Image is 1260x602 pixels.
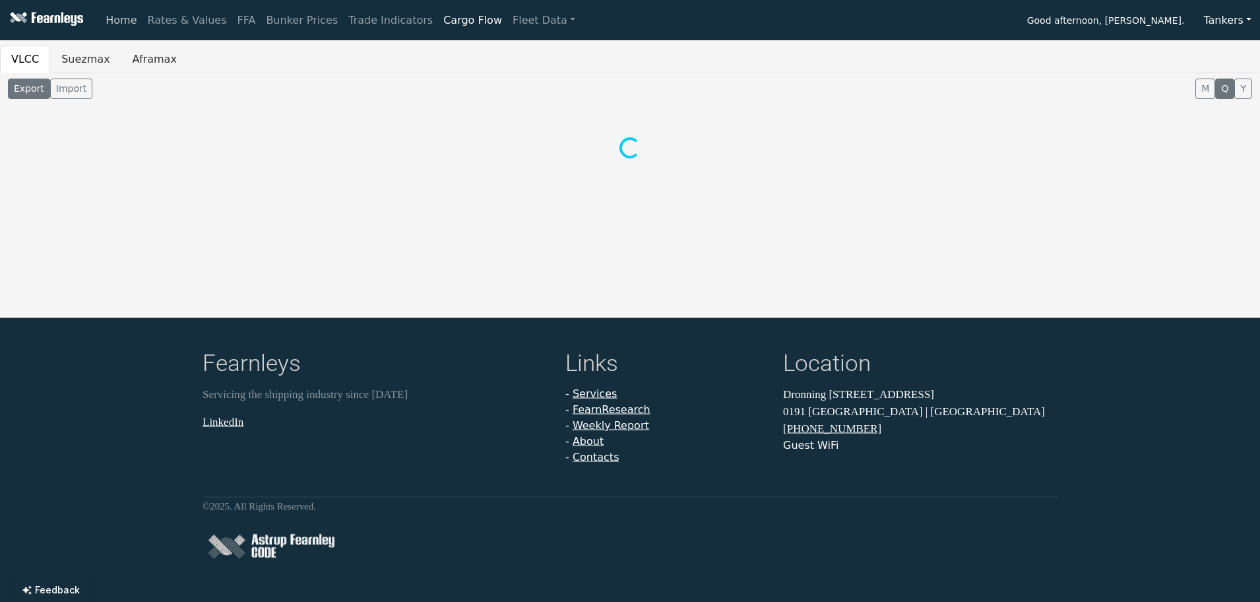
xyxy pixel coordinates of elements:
[7,12,83,28] img: Fearnleys Logo
[142,7,232,34] a: Rates & Values
[121,46,188,73] button: Aframax
[565,386,767,402] li: -
[565,434,767,450] li: -
[8,79,50,99] button: Export
[573,387,617,400] a: Services
[50,46,121,73] button: Suezmax
[343,7,438,34] a: Trade Indicators
[1215,79,1234,99] button: Q
[438,7,507,34] a: Cargo Flow
[507,7,581,34] a: Fleet Data
[203,501,316,512] small: © 2025 . All Rights Reserved.
[203,415,243,428] a: LinkedIn
[203,386,550,403] p: Servicing the shipping industry since [DATE]
[783,422,881,435] a: [PHONE_NUMBER]
[1195,79,1215,99] button: M
[783,438,838,453] button: Guest WiFi
[573,451,619,463] a: Contacts
[1234,79,1252,99] button: Y
[565,350,767,381] h4: Links
[783,386,1057,403] p: Dronning [STREET_ADDRESS]
[783,350,1057,381] h4: Location
[261,7,343,34] a: Bunker Prices
[573,419,649,432] a: Weekly Report
[565,418,767,434] li: -
[1195,8,1260,33] button: Tankers
[565,402,767,418] li: -
[565,450,767,465] li: -
[232,7,261,34] a: FFA
[203,350,550,381] h4: Fearnleys
[1027,11,1185,33] span: Good afternoon, [PERSON_NAME].
[573,403,650,416] a: FearnResearch
[50,79,92,99] button: Import
[100,7,142,34] a: Home
[783,403,1057,420] p: 0191 [GEOGRAPHIC_DATA] | [GEOGRAPHIC_DATA]
[573,435,604,448] a: About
